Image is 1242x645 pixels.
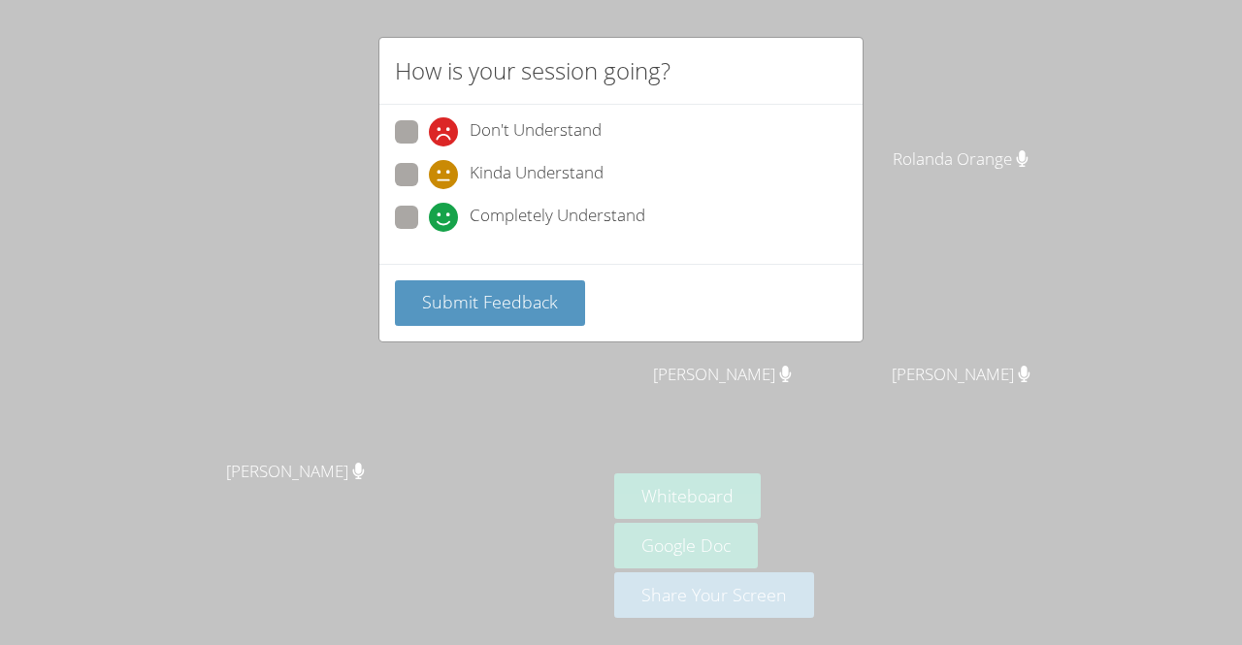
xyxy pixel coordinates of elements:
[422,290,558,313] span: Submit Feedback
[470,160,604,189] span: Kinda Understand
[470,117,602,146] span: Don't Understand
[395,280,585,326] button: Submit Feedback
[395,53,670,88] h2: How is your session going?
[470,203,645,232] span: Completely Understand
